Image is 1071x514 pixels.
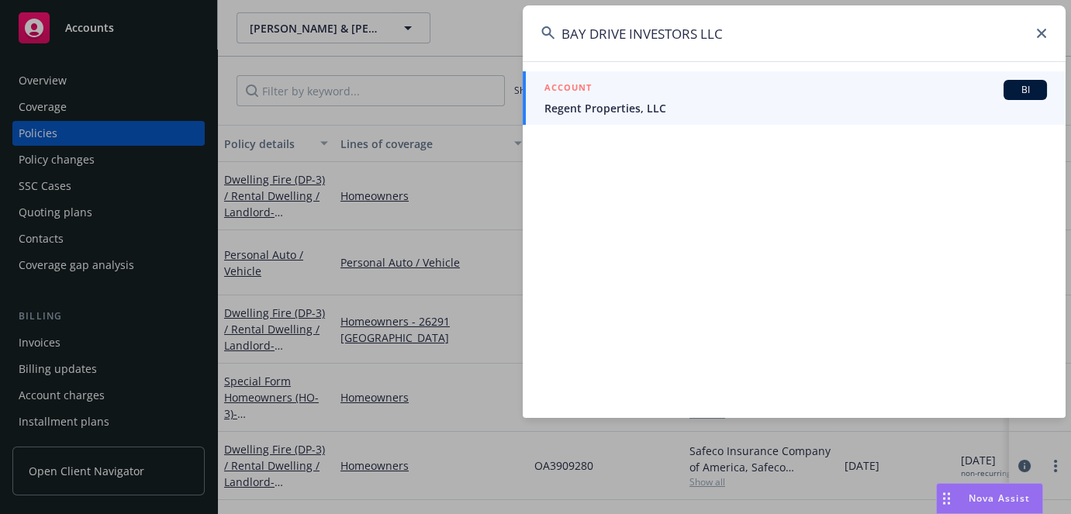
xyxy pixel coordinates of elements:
span: Regent Properties, LLC [544,100,1047,116]
div: Drag to move [937,484,956,513]
span: BI [1010,83,1041,97]
span: Nova Assist [969,492,1030,505]
input: Search... [523,5,1066,61]
a: ACCOUNTBIRegent Properties, LLC [523,71,1066,125]
button: Nova Assist [936,483,1043,514]
h5: ACCOUNT [544,80,592,98]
